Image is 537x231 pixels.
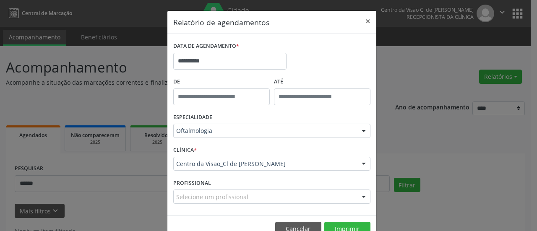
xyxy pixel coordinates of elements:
label: ESPECIALIDADE [173,111,212,124]
label: ATÉ [274,75,370,88]
label: PROFISSIONAL [173,176,211,189]
span: Centro da Visao_Cl de [PERSON_NAME] [176,160,353,168]
button: Close [360,11,376,31]
span: Selecione um profissional [176,192,248,201]
label: De [173,75,270,88]
h5: Relatório de agendamentos [173,17,269,28]
span: Oftalmologia [176,127,353,135]
label: CLÍNICA [173,144,197,157]
label: DATA DE AGENDAMENTO [173,40,239,53]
